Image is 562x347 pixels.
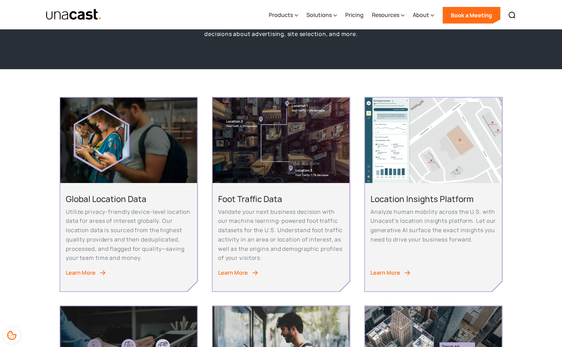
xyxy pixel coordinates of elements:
[306,11,332,19] div: Solutions
[371,193,496,204] h2: Location Insights Platform
[372,1,404,29] div: Resources
[371,268,496,277] a: Learn More
[413,1,434,29] div: About
[66,268,96,277] div: Learn More
[269,1,298,29] div: Products
[218,268,344,277] a: Learn More
[306,1,337,29] div: Solutions
[443,7,500,24] a: Book a Meeting
[508,11,516,19] img: Search icon
[46,9,102,21] a: home
[218,193,344,204] h2: Foot Traffic Data
[345,1,364,29] a: Pricing
[372,11,399,19] div: Resources
[66,207,191,263] p: Utilize privacy-friendly device-level location data for areas of interest globally. Our location ...
[66,193,191,204] h2: Global Location Data
[371,268,400,277] div: Learn More
[218,207,344,263] p: Validate your next business decision with our machine learning-powered foot traffic datasets for ...
[218,268,248,277] div: Learn More
[371,207,496,244] p: Analyze human mobility across the U.S. with Unacast’s location insights platform. Let our generat...
[213,98,349,183] img: An aerial view of a city block with foot traffic data and location data information
[46,9,102,21] img: Unacast text logo
[269,11,293,19] div: Products
[66,268,191,277] a: Learn More
[3,327,20,344] div: Cookie Preferences
[413,11,429,19] div: About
